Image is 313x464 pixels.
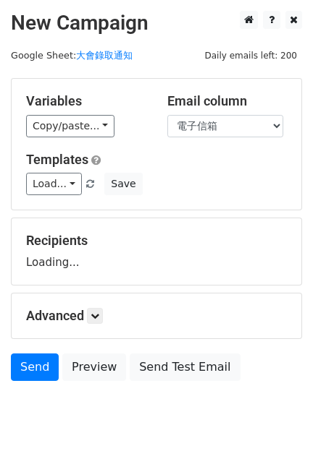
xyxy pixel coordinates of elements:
[26,93,146,109] h5: Variables
[199,48,302,64] span: Daily emails left: 200
[104,173,142,195] button: Save
[26,233,287,249] h5: Recipients
[167,93,287,109] h5: Email column
[26,173,82,195] a: Load...
[11,353,59,381] a: Send
[26,115,114,137] a: Copy/paste...
[26,233,287,270] div: Loading...
[199,50,302,61] a: Daily emails left: 200
[26,152,88,167] a: Templates
[130,353,240,381] a: Send Test Email
[26,308,287,324] h5: Advanced
[11,11,302,35] h2: New Campaign
[11,50,133,61] small: Google Sheet:
[76,50,133,61] a: 大會錄取通知
[62,353,126,381] a: Preview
